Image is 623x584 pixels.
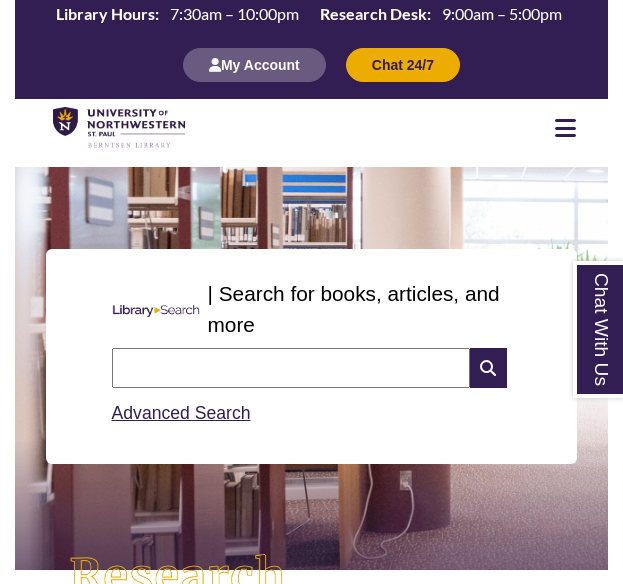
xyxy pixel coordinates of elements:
i: Search [470,348,507,388]
table: Hours Today [48,3,570,25]
img: Libary Search [104,297,208,326]
img: UNWSP Library Logo [53,107,185,149]
span: 7:30am – 10:00pm [170,4,299,23]
button: My Account [183,48,326,82]
a: Hours Today [48,3,570,27]
span: 9:00am – 5:00pm [442,4,562,23]
a: Advanced Search [112,403,251,423]
p: | Search for books, articles, and more [208,278,520,340]
th: Research Desk: [312,3,434,25]
a: My Account [183,56,326,73]
th: Library Hours: [48,3,162,25]
a: Chat 24/7 [346,56,460,73]
button: Chat 24/7 [346,48,460,82]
